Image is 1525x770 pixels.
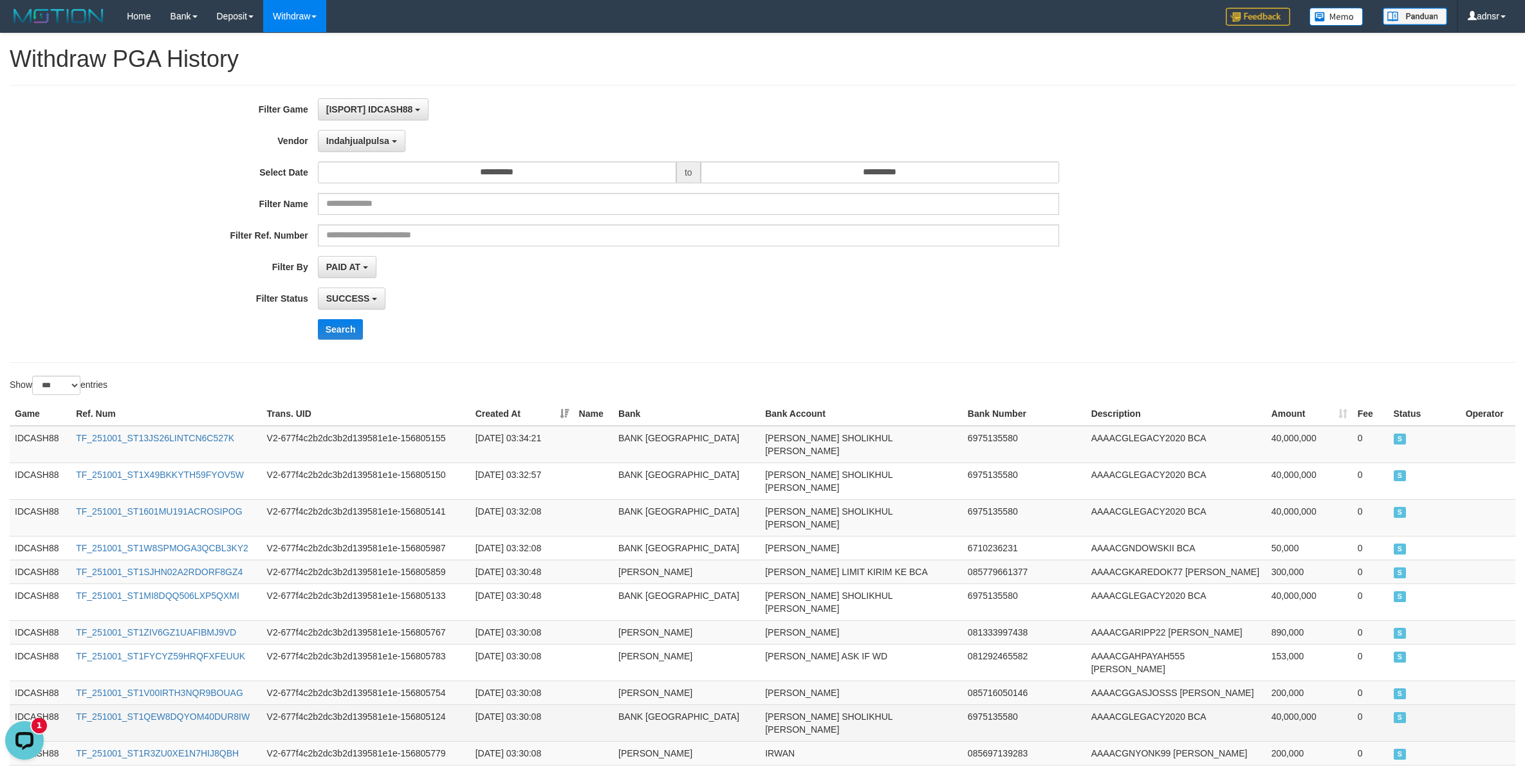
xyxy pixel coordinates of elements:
[963,499,1086,536] td: 6975135580
[1353,583,1389,620] td: 0
[262,560,470,583] td: V2-677f4c2b2dc3b2d139581e1e-156805859
[613,704,760,741] td: BANK [GEOGRAPHIC_DATA]
[1266,560,1353,583] td: 300,000
[76,591,239,601] a: TF_251001_ST1MI8DQQ506LXP5QXMI
[262,536,470,560] td: V2-677f4c2b2dc3b2d139581e1e-156805987
[470,426,574,463] td: [DATE] 03:34:21
[1266,681,1353,704] td: 200,000
[10,6,107,26] img: MOTION_logo.png
[1394,591,1407,602] span: SUCCESS
[10,536,71,560] td: IDCASH88
[613,499,760,536] td: BANK [GEOGRAPHIC_DATA]
[1353,463,1389,499] td: 0
[470,583,574,620] td: [DATE] 03:30:48
[613,583,760,620] td: BANK [GEOGRAPHIC_DATA]
[1086,583,1266,620] td: AAAACGLEGACY2020 BCA
[1086,704,1266,741] td: AAAACGLEGACY2020 BCA
[10,560,71,583] td: IDCASH88
[1086,499,1266,536] td: AAAACGLEGACY2020 BCA
[326,104,413,115] span: [ISPORT] IDCASH88
[262,644,470,681] td: V2-677f4c2b2dc3b2d139581e1e-156805783
[76,433,234,443] a: TF_251001_ST13JS26LINTCN6C527K
[470,681,574,704] td: [DATE] 03:30:08
[1394,628,1407,639] span: SUCCESS
[470,463,574,499] td: [DATE] 03:32:57
[318,256,376,278] button: PAID AT
[760,426,963,463] td: [PERSON_NAME] SHOLIKHUL [PERSON_NAME]
[1353,499,1389,536] td: 0
[1394,507,1407,518] span: SUCCESS
[1309,8,1363,26] img: Button%20Memo.svg
[326,262,360,272] span: PAID AT
[1394,544,1407,555] span: SUCCESS
[76,627,236,637] a: TF_251001_ST1ZIV6GZ1UAFIBMJ9VD
[1086,402,1266,426] th: Description
[262,583,470,620] td: V2-677f4c2b2dc3b2d139581e1e-156805133
[10,46,1515,72] h1: Withdraw PGA History
[326,136,389,146] span: Indahjualpulsa
[1394,749,1407,760] span: SUCCESS
[760,463,963,499] td: [PERSON_NAME] SHOLIKHUL [PERSON_NAME]
[1389,402,1461,426] th: Status
[1394,434,1407,445] span: SUCCESS
[1266,644,1353,681] td: 153,000
[1266,426,1353,463] td: 40,000,000
[760,583,963,620] td: [PERSON_NAME] SHOLIKHUL [PERSON_NAME]
[262,426,470,463] td: V2-677f4c2b2dc3b2d139581e1e-156805155
[613,620,760,644] td: [PERSON_NAME]
[76,506,242,517] a: TF_251001_ST1601MU191ACROSIPOG
[613,644,760,681] td: [PERSON_NAME]
[1394,688,1407,699] span: SUCCESS
[963,681,1086,704] td: 085716050146
[262,741,470,765] td: V2-677f4c2b2dc3b2d139581e1e-156805779
[760,536,963,560] td: [PERSON_NAME]
[676,161,701,183] span: to
[1266,704,1353,741] td: 40,000,000
[1394,652,1407,663] span: SUCCESS
[963,536,1086,560] td: 6710236231
[10,376,107,395] label: Show entries
[1266,499,1353,536] td: 40,000,000
[76,748,239,758] a: TF_251001_ST1R3ZU0XE1N7HIJ8QBH
[10,402,71,426] th: Game
[318,319,364,340] button: Search
[76,470,244,480] a: TF_251001_ST1X49BKKYTH59FYOV5W
[10,620,71,644] td: IDCASH88
[470,560,574,583] td: [DATE] 03:30:48
[613,681,760,704] td: [PERSON_NAME]
[1266,402,1353,426] th: Amount: activate to sort column ascending
[76,543,248,553] a: TF_251001_ST1W8SPMOGA3QCBL3KY2
[760,499,963,536] td: [PERSON_NAME] SHOLIKHUL [PERSON_NAME]
[1086,620,1266,644] td: AAAACGARIPP22 [PERSON_NAME]
[262,620,470,644] td: V2-677f4c2b2dc3b2d139581e1e-156805767
[1266,620,1353,644] td: 890,000
[32,2,47,17] div: New messages notification
[963,644,1086,681] td: 081292465582
[76,651,245,661] a: TF_251001_ST1FYCYZ59HRQFXFEUUK
[262,402,470,426] th: Trans. UID
[318,288,386,309] button: SUCCESS
[1266,741,1353,765] td: 200,000
[760,402,963,426] th: Bank Account
[1353,402,1389,426] th: Fee
[1353,426,1389,463] td: 0
[963,463,1086,499] td: 6975135580
[10,426,71,463] td: IDCASH88
[470,402,574,426] th: Created At: activate to sort column ascending
[963,704,1086,741] td: 6975135580
[613,741,760,765] td: [PERSON_NAME]
[1353,536,1389,560] td: 0
[1394,712,1407,723] span: SUCCESS
[613,426,760,463] td: BANK [GEOGRAPHIC_DATA]
[262,681,470,704] td: V2-677f4c2b2dc3b2d139581e1e-156805754
[262,704,470,741] td: V2-677f4c2b2dc3b2d139581e1e-156805124
[76,688,243,698] a: TF_251001_ST1V00IRTH3NQR9BOUAG
[1086,426,1266,463] td: AAAACGLEGACY2020 BCA
[1266,463,1353,499] td: 40,000,000
[760,681,963,704] td: [PERSON_NAME]
[470,499,574,536] td: [DATE] 03:32:08
[1353,681,1389,704] td: 0
[262,499,470,536] td: V2-677f4c2b2dc3b2d139581e1e-156805141
[1086,463,1266,499] td: AAAACGLEGACY2020 BCA
[470,620,574,644] td: [DATE] 03:30:08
